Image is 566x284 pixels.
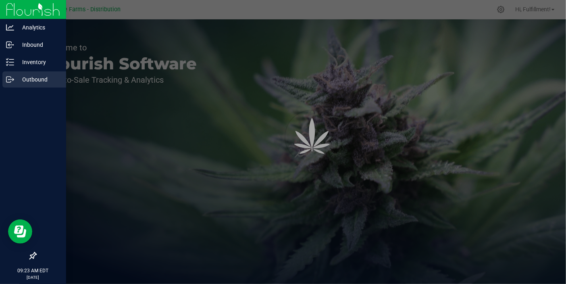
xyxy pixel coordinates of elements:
[6,58,14,66] inline-svg: Inventory
[14,23,62,32] p: Analytics
[6,23,14,31] inline-svg: Analytics
[14,40,62,50] p: Inbound
[14,75,62,84] p: Outbound
[8,219,32,244] iframe: Resource center
[4,267,62,274] p: 09:23 AM EDT
[4,274,62,280] p: [DATE]
[6,75,14,84] inline-svg: Outbound
[14,57,62,67] p: Inventory
[6,41,14,49] inline-svg: Inbound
